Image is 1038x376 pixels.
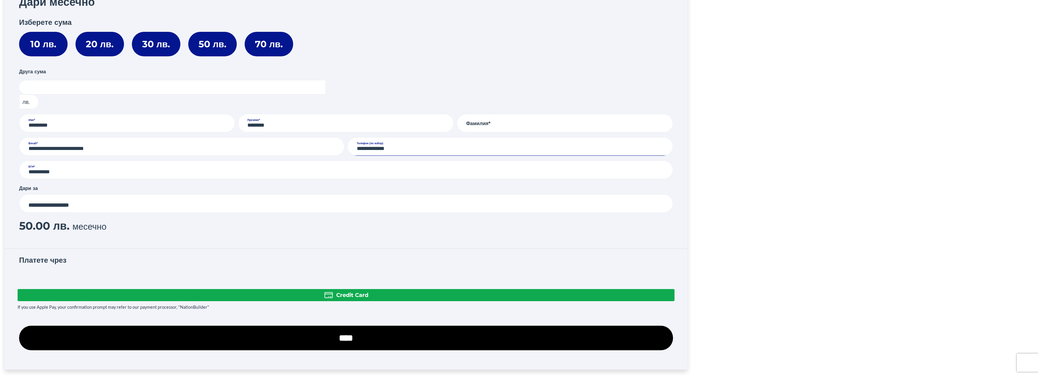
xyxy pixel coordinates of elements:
[19,95,39,109] span: лв.
[75,32,124,56] label: 20 лв.
[18,289,675,301] button: Credit Card
[18,304,675,311] p: If you use Apple Pay, your confirmation prompt may refer to our payment processor, "NationBuilder"
[18,272,675,284] iframe: Sicherer Rahmen für Zahlungs-Schaltfläche
[132,32,180,56] label: 30 лв.
[188,32,237,56] label: 50 лв.
[19,185,38,192] label: Дари за
[53,219,69,232] span: лв.
[19,18,673,27] h3: Изберете сума
[72,221,106,232] span: месечно
[19,256,673,267] h3: Платете чрез
[19,219,50,232] span: 50.00
[19,32,68,56] label: 10 лв.
[19,68,46,76] label: Друга сума
[245,32,293,56] label: 70 лв.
